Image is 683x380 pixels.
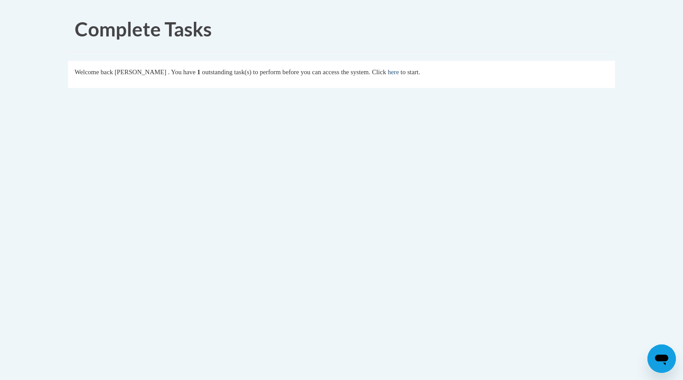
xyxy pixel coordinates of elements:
span: outstanding task(s) to perform before you can access the system. Click [202,68,386,76]
span: 1 [197,68,200,76]
span: to start. [401,68,420,76]
span: Welcome back [75,68,113,76]
span: . You have [168,68,196,76]
a: here [388,68,399,76]
span: Complete Tasks [75,17,212,40]
iframe: Button to launch messaging window [647,344,676,373]
span: [PERSON_NAME] [115,68,166,76]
